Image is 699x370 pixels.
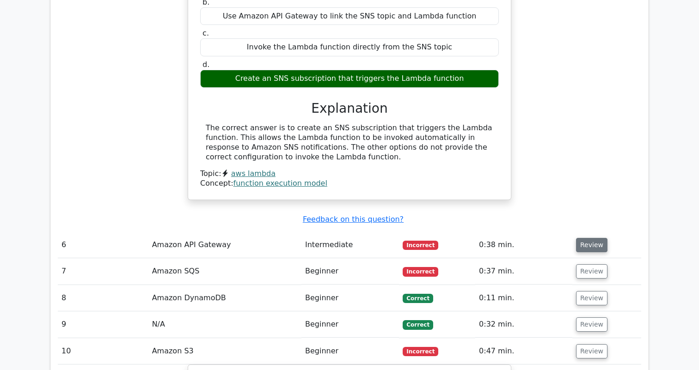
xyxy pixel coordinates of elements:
span: Correct [403,294,433,303]
td: Beginner [301,311,399,338]
a: function execution model [233,179,327,188]
span: Incorrect [403,241,438,250]
span: Correct [403,320,433,329]
td: Beginner [301,258,399,285]
button: Review [576,291,607,305]
button: Review [576,344,607,358]
td: N/A [148,311,301,338]
div: Invoke the Lambda function directly from the SNS topic [200,38,499,56]
button: Review [576,264,607,279]
td: 8 [58,285,148,311]
div: Concept: [200,179,499,188]
div: The correct answer is to create an SNS subscription that triggers the Lambda function. This allow... [206,123,493,162]
button: Review [576,238,607,252]
h3: Explanation [206,101,493,116]
td: 0:37 min. [475,258,572,285]
td: Amazon S3 [148,338,301,364]
td: 0:32 min. [475,311,572,338]
span: Incorrect [403,347,438,356]
td: Beginner [301,338,399,364]
td: 0:38 min. [475,232,572,258]
span: d. [202,60,209,69]
td: 7 [58,258,148,285]
td: Amazon DynamoDB [148,285,301,311]
td: Amazon SQS [148,258,301,285]
td: 9 [58,311,148,338]
div: Use Amazon API Gateway to link the SNS topic and Lambda function [200,7,499,25]
td: Intermediate [301,232,399,258]
a: aws lambda [231,169,276,178]
td: 6 [58,232,148,258]
button: Review [576,317,607,332]
div: Topic: [200,169,499,179]
span: Incorrect [403,267,438,276]
td: 0:47 min. [475,338,572,364]
span: c. [202,29,209,37]
td: Amazon API Gateway [148,232,301,258]
a: Feedback on this question? [303,215,404,224]
td: 0:11 min. [475,285,572,311]
td: Beginner [301,285,399,311]
div: Create an SNS subscription that triggers the Lambda function [200,70,499,88]
td: 10 [58,338,148,364]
